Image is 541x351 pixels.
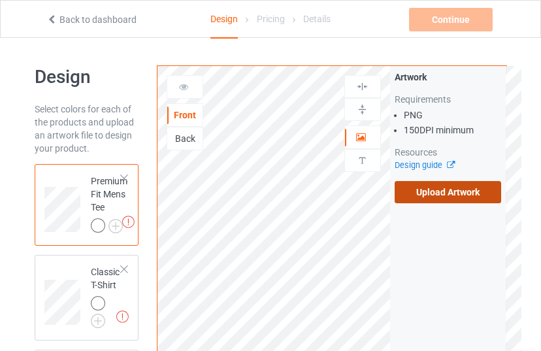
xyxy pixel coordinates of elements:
div: Premium Fit Mens Tee [35,164,139,246]
div: Classic T-Shirt [35,255,139,341]
div: Details [303,1,331,37]
div: Artwork [395,71,502,84]
div: Premium Fit Mens Tee [91,175,127,232]
img: svg+xml;base64,PD94bWwgdmVyc2lvbj0iMS4wIiBlbmNvZGluZz0iVVRGLTgiPz4KPHN2ZyB3aWR0aD0iMjJweCIgaGVpZ2... [91,314,105,328]
li: PNG [404,109,502,122]
img: svg%3E%0A [356,80,369,93]
img: svg+xml;base64,PD94bWwgdmVyc2lvbj0iMS4wIiBlbmNvZGluZz0iVVRGLTgiPz4KPHN2ZyB3aWR0aD0iMjJweCIgaGVpZ2... [108,219,123,233]
div: Back [167,132,203,145]
label: Upload Artwork [395,181,502,203]
div: Classic T-Shirt [91,265,122,324]
img: exclamation icon [116,310,129,323]
div: Design [210,1,238,39]
a: Design guide [395,160,454,170]
a: Back to dashboard [46,14,137,25]
h1: Design [35,65,139,89]
img: svg%3E%0A [356,154,369,167]
div: Front [167,109,203,122]
div: Resources [395,146,502,159]
img: svg%3E%0A [356,103,369,116]
div: Requirements [395,93,502,106]
div: Select colors for each of the products and upload an artwork file to design your product. [35,103,139,155]
img: exclamation icon [122,216,135,228]
li: 150 DPI minimum [404,124,502,137]
div: Pricing [257,1,285,37]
